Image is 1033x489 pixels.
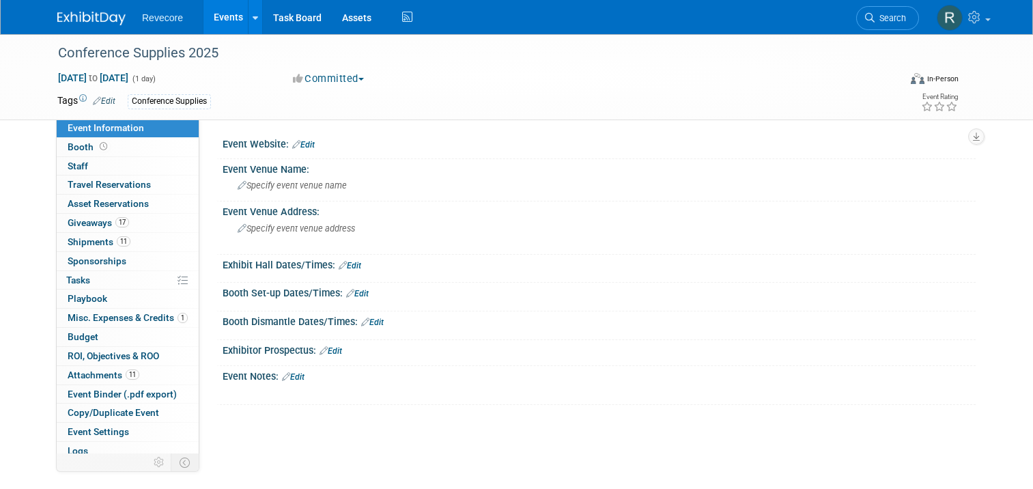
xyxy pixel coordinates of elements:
span: [DATE] [DATE] [57,72,129,84]
span: Revecore [142,12,183,23]
span: Tasks [66,275,90,285]
span: Specify event venue address [238,223,355,234]
span: Booth not reserved yet [97,141,110,152]
a: Budget [57,328,199,346]
a: Staff [57,157,199,176]
span: Logs [68,445,88,456]
a: Attachments11 [57,366,199,385]
span: Playbook [68,293,107,304]
span: Misc. Expenses & Credits [68,312,188,323]
div: Event Notes: [223,366,976,384]
a: ROI, Objectives & ROO [57,347,199,365]
div: Exhibit Hall Dates/Times: [223,255,976,273]
a: Event Information [57,119,199,137]
a: Tasks [57,271,199,290]
span: 11 [117,236,130,247]
span: (1 day) [131,74,156,83]
a: Event Binder (.pdf export) [57,385,199,404]
a: Edit [320,346,342,356]
span: Asset Reservations [68,198,149,209]
a: Asset Reservations [57,195,199,213]
a: Logs [57,442,199,460]
span: Budget [68,331,98,342]
a: Playbook [57,290,199,308]
span: Sponsorships [68,255,126,266]
span: ROI, Objectives & ROO [68,350,159,361]
a: Edit [93,96,115,106]
a: Event Settings [57,423,199,441]
div: Booth Set-up Dates/Times: [223,283,976,301]
a: Edit [361,318,384,327]
a: Edit [346,289,369,298]
span: Travel Reservations [68,179,151,190]
span: to [87,72,100,83]
div: Event Format [825,71,959,92]
a: Travel Reservations [57,176,199,194]
a: Edit [292,140,315,150]
div: Event Website: [223,134,976,152]
div: Booth Dismantle Dates/Times: [223,311,976,329]
div: Event Rating [921,94,958,100]
span: Search [875,13,906,23]
span: 11 [126,369,139,380]
a: Edit [339,261,361,270]
div: Event Venue Address: [223,201,976,219]
a: Misc. Expenses & Credits1 [57,309,199,327]
a: Booth [57,138,199,156]
td: Toggle Event Tabs [171,453,199,471]
div: Exhibitor Prospectus: [223,340,976,358]
span: 17 [115,217,129,227]
img: ExhibitDay [57,12,126,25]
span: Specify event venue name [238,180,347,191]
div: Conference Supplies [128,94,211,109]
a: Edit [282,372,305,382]
a: Giveaways17 [57,214,199,232]
span: Event Binder (.pdf export) [68,389,177,400]
a: Sponsorships [57,252,199,270]
span: Staff [68,160,88,171]
span: Booth [68,141,110,152]
span: Giveaways [68,217,129,228]
span: Shipments [68,236,130,247]
div: Conference Supplies 2025 [53,41,882,66]
div: Event Venue Name: [223,159,976,176]
span: Event Settings [68,426,129,437]
td: Tags [57,94,115,109]
span: Attachments [68,369,139,380]
img: Rachael Sires [937,5,963,31]
img: Format-Inperson.png [911,73,924,84]
a: Copy/Duplicate Event [57,404,199,422]
a: Search [856,6,919,30]
span: Event Information [68,122,144,133]
span: 1 [178,313,188,323]
td: Personalize Event Tab Strip [147,453,171,471]
a: Shipments11 [57,233,199,251]
div: In-Person [926,74,959,84]
span: Copy/Duplicate Event [68,407,159,418]
button: Committed [288,72,369,86]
